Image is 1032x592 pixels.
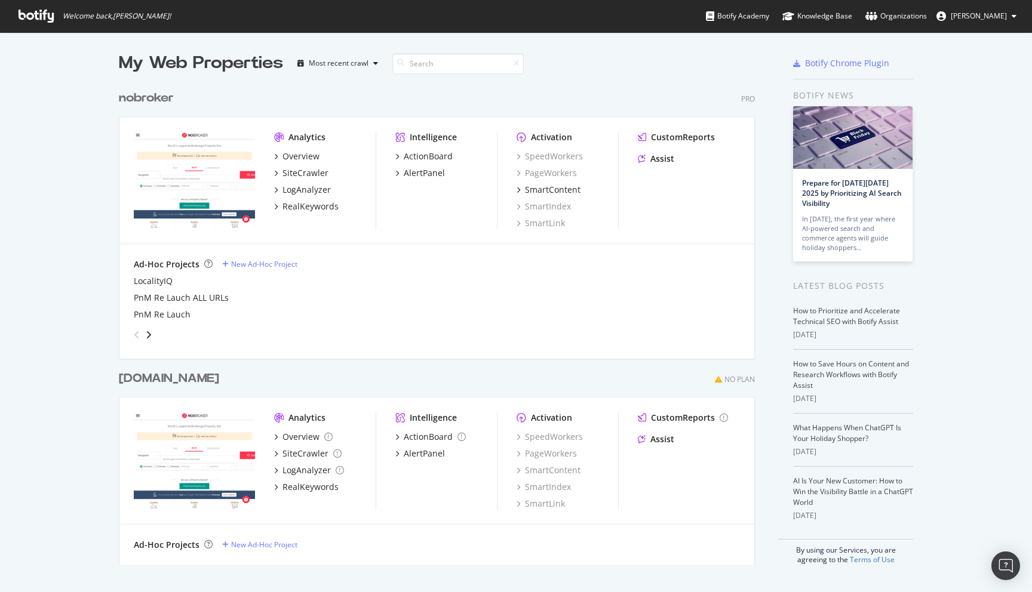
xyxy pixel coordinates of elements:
[395,431,466,443] a: ActionBoard
[395,167,445,179] a: AlertPanel
[638,433,674,445] a: Assist
[309,60,368,67] div: Most recent crawl
[134,309,191,320] a: PnM Re Lauch
[531,131,572,143] div: Activation
[282,448,328,460] div: SiteCrawler
[134,292,229,304] a: PnM Re Lauch ALL URLs
[119,370,224,387] a: [DOMAIN_NAME]
[119,75,764,565] div: grid
[282,150,320,162] div: Overview
[793,446,913,457] div: [DATE]
[63,11,171,21] span: Welcome back, [PERSON_NAME] !
[793,510,913,521] div: [DATE]
[282,481,339,493] div: RealKeywords
[793,89,913,102] div: Botify news
[517,217,565,229] a: SmartLink
[288,412,325,424] div: Analytics
[951,11,1007,21] span: Bharat Lohakare
[410,131,457,143] div: Intelligence
[850,554,895,565] a: Terms of Use
[793,329,913,340] div: [DATE]
[134,258,199,270] div: Ad-Hoc Projects
[231,539,297,550] div: New Ad-Hoc Project
[222,259,297,269] a: New Ad-Hoc Project
[145,329,153,341] div: angle-right
[119,370,219,387] div: [DOMAIN_NAME]
[638,153,674,165] a: Assist
[129,325,145,344] div: angle-left
[404,150,453,162] div: ActionBoard
[274,184,331,196] a: LogAnalyzer
[517,150,583,162] a: SpeedWorkers
[651,412,715,424] div: CustomReports
[793,476,913,507] a: AI Is Your New Customer: How to Win the Visibility Battle in a ChatGPT World
[274,431,333,443] a: Overview
[638,131,715,143] a: CustomReports
[517,498,565,510] a: SmartLink
[517,481,571,493] a: SmartIndex
[706,10,769,22] div: Botify Academy
[274,201,339,212] a: RealKeywords
[782,10,852,22] div: Knowledge Base
[793,359,909,390] a: How to Save Hours on Content and Research Workflows with Botify Assist
[525,184,580,196] div: SmartContent
[282,464,331,476] div: LogAnalyzer
[282,431,320,443] div: Overview
[531,412,572,424] div: Activation
[404,448,445,460] div: AlertPanel
[517,464,580,476] a: SmartContent
[517,184,580,196] a: SmartContent
[134,539,199,551] div: Ad-Hoc Projects
[119,90,174,107] div: nobroker
[395,150,453,162] a: ActionBoard
[865,10,927,22] div: Organizations
[134,131,255,228] img: nobroker.com
[517,201,571,212] div: SmartIndex
[927,7,1026,26] button: [PERSON_NAME]
[134,275,173,287] a: LocalityIQ
[119,51,283,75] div: My Web Properties
[395,448,445,460] a: AlertPanel
[274,448,342,460] a: SiteCrawler
[793,279,913,292] div: Latest Blog Posts
[651,131,715,143] div: CustomReports
[274,481,339,493] a: RealKeywords
[793,423,901,443] a: What Happens When ChatGPT Is Your Holiday Shopper?
[802,214,904,252] div: In [DATE], the first year where AI-powered search and commerce agents will guide holiday shoppers…
[282,201,339,212] div: RealKeywords
[392,53,524,74] input: Search
[793,57,889,69] a: Botify Chrome Plugin
[778,539,913,565] div: By using our Services, you are agreeing to the
[274,150,320,162] a: Overview
[282,184,331,196] div: LogAnalyzer
[222,539,297,550] a: New Ad-Hoc Project
[282,167,328,179] div: SiteCrawler
[805,57,889,69] div: Botify Chrome Plugin
[741,94,755,104] div: Pro
[404,431,453,443] div: ActionBoard
[991,551,1020,580] div: Open Intercom Messenger
[793,306,900,326] a: How to Prioritize and Accelerate Technical SEO with Botify Assist
[274,464,344,476] a: LogAnalyzer
[724,374,755,384] div: No Plan
[517,431,583,443] a: SpeedWorkers
[274,167,328,179] a: SiteCrawler
[802,178,902,208] a: Prepare for [DATE][DATE] 2025 by Prioritizing AI Search Visibility
[793,393,913,404] div: [DATE]
[517,167,577,179] a: PageWorkers
[288,131,325,143] div: Analytics
[793,106,913,169] img: Prepare for Black Friday 2025 by Prioritizing AI Search Visibility
[517,448,577,460] a: PageWorkers
[134,412,255,508] img: nobrokersecondary.com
